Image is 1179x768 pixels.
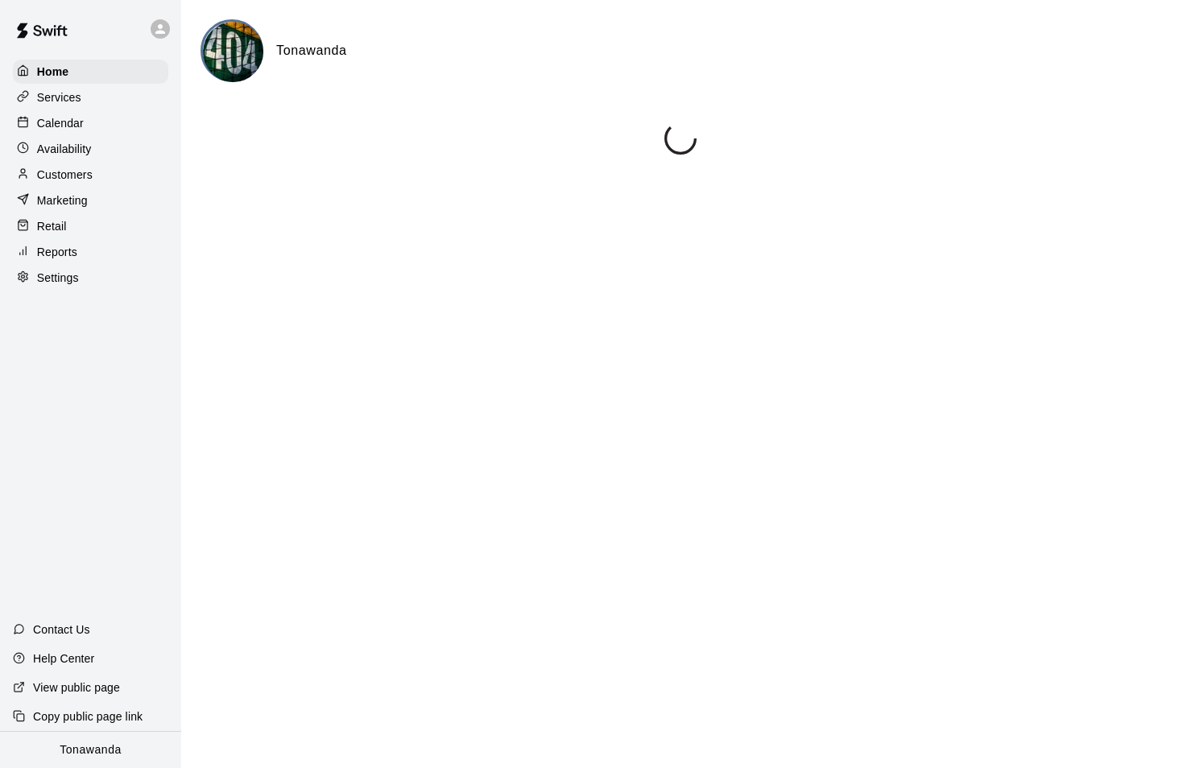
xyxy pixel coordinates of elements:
p: Availability [37,141,92,157]
p: View public page [33,679,120,696]
h6: Tonawanda [276,40,347,61]
a: Calendar [13,111,168,135]
a: Customers [13,163,168,187]
p: Copy public page link [33,708,143,725]
a: Reports [13,240,168,264]
a: Home [13,60,168,84]
a: Retail [13,214,168,238]
p: Contact Us [33,621,90,638]
a: Services [13,85,168,109]
p: Marketing [37,192,88,209]
p: Services [37,89,81,105]
p: Help Center [33,650,94,667]
p: Tonawanda [60,741,122,758]
a: Availability [13,137,168,161]
p: Reports [37,244,77,260]
p: Calendar [37,115,84,131]
p: Customers [37,167,93,183]
p: Settings [37,270,79,286]
a: Marketing [13,188,168,213]
a: Settings [13,266,168,290]
img: Tonawanda logo [203,22,263,82]
p: Retail [37,218,67,234]
p: Home [37,64,69,80]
